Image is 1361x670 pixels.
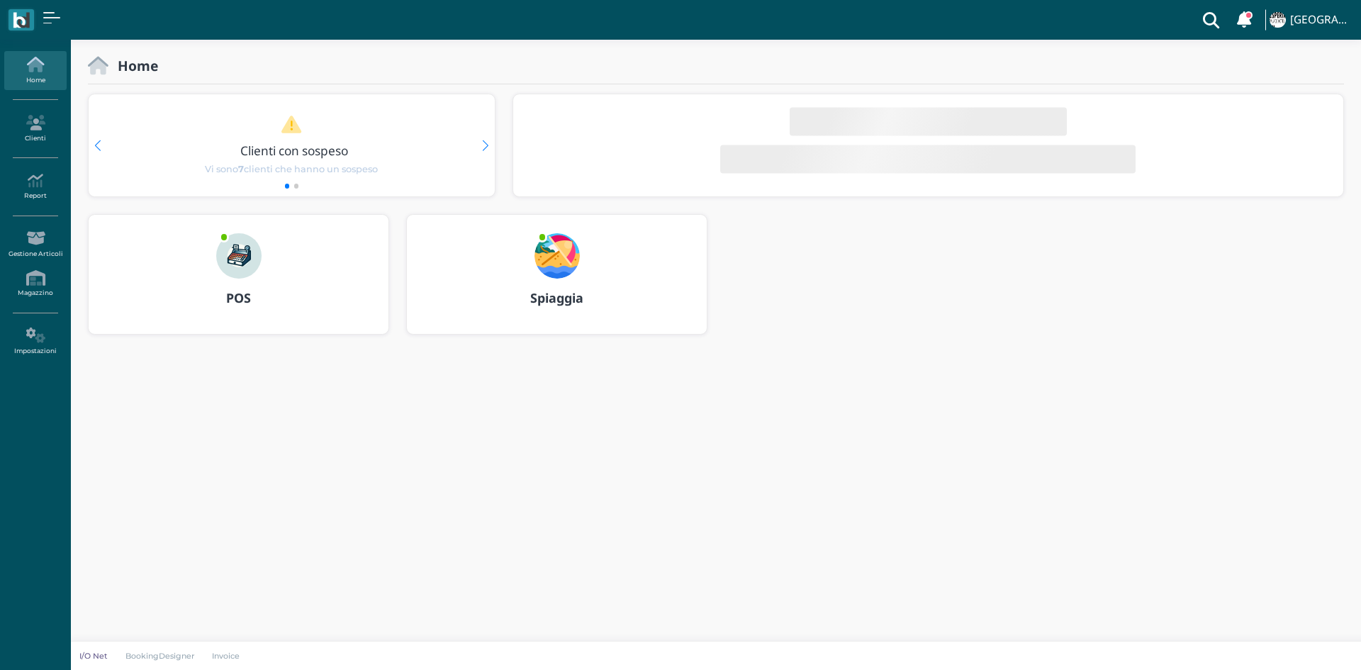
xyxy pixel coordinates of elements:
img: ... [534,233,580,279]
div: Previous slide [94,140,101,151]
b: 7 [238,164,244,174]
a: ... POS [88,214,389,352]
a: ... [GEOGRAPHIC_DATA] [1267,3,1352,37]
h4: [GEOGRAPHIC_DATA] [1290,14,1352,26]
h2: Home [108,58,158,73]
iframe: Help widget launcher [1260,626,1349,658]
a: Home [4,51,66,90]
a: Report [4,167,66,206]
div: 1 / 2 [89,94,495,196]
a: Gestione Articoli [4,225,66,264]
b: Spiaggia [530,289,583,306]
a: ... Spiaggia [406,214,707,352]
h3: Clienti con sospeso [118,144,470,157]
img: logo [13,12,29,28]
a: Clienti con sospeso Vi sono7clienti che hanno un sospeso [116,115,467,176]
a: Magazzino [4,264,66,303]
a: Clienti [4,109,66,148]
div: Next slide [482,140,488,151]
b: POS [226,289,251,306]
span: Vi sono clienti che hanno un sospeso [205,162,378,176]
img: ... [216,233,262,279]
a: Impostazioni [4,322,66,361]
img: ... [1270,12,1285,28]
